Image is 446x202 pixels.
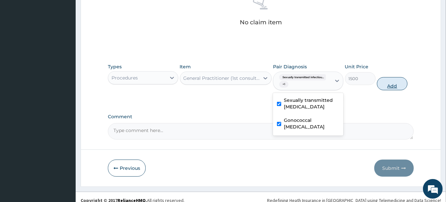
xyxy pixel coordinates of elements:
[180,63,191,70] label: Item
[111,75,138,81] div: Procedures
[108,3,124,19] div: Minimize live chat window
[108,114,414,120] label: Comment
[108,160,146,177] button: Previous
[279,81,288,88] span: + 1
[184,75,260,81] div: General Practitioner (1st consultation)
[279,74,327,81] span: Sexually transmitted infectiou...
[240,19,282,26] p: No claim item
[12,33,27,49] img: d_794563401_company_1708531726252_794563401
[108,64,122,70] label: Types
[3,133,125,156] textarea: Type your message and hit 'Enter'
[284,117,339,130] label: Gonococcal [MEDICAL_DATA]
[34,37,111,45] div: Chat with us now
[377,77,408,90] button: Add
[374,160,414,177] button: Submit
[345,63,369,70] label: Unit Price
[284,97,339,110] label: Sexually transmitted [MEDICAL_DATA]
[38,60,91,126] span: We're online!
[273,63,307,70] label: Pair Diagnosis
